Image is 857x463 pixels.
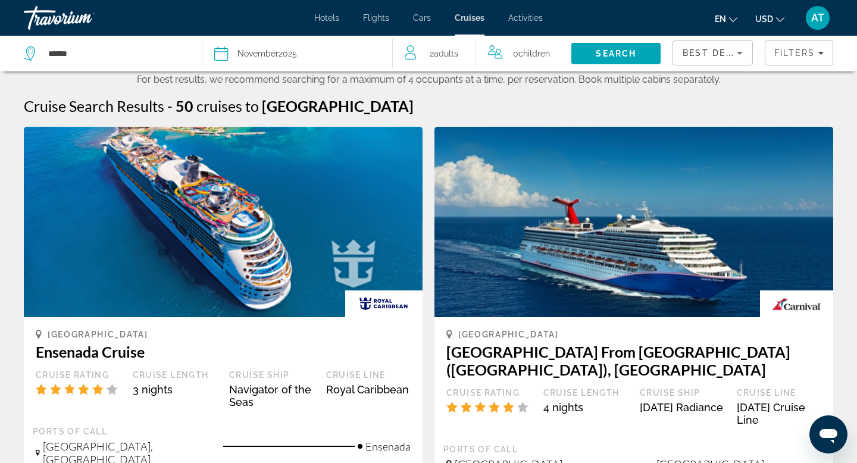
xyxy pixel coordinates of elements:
[36,370,121,380] div: Cruise Rating
[36,343,411,361] h3: Ensenada Cruise
[229,370,314,380] div: Cruise Ship
[365,440,411,453] span: Ensenada
[760,290,833,317] img: Cruise company logo
[363,13,389,23] a: Flights
[458,330,559,339] span: [GEOGRAPHIC_DATA]
[513,45,550,62] span: 0
[446,387,531,398] div: Cruise Rating
[326,370,411,380] div: Cruise Line
[24,2,143,33] a: Travorium
[229,383,314,408] div: Navigator of the Seas
[802,5,833,30] button: User Menu
[640,401,725,414] div: [DATE] Radiance
[543,387,628,398] div: Cruise Length
[314,13,339,23] a: Hotels
[683,48,745,58] span: Best Deals
[326,383,411,396] div: Royal Caribbean
[596,49,636,58] span: Search
[443,444,824,455] div: Ports of call
[167,97,173,115] span: -
[237,45,297,62] div: 2025
[214,36,380,71] button: Select cruise date
[715,10,737,27] button: Change language
[47,45,184,62] input: Select cruise destination
[737,387,822,398] div: Cruise Line
[571,43,661,64] button: Search
[413,13,431,23] a: Cars
[262,97,414,115] span: [GEOGRAPHIC_DATA]
[518,49,550,58] span: Children
[508,13,543,23] a: Activities
[811,12,824,24] span: AT
[446,343,821,378] h3: [GEOGRAPHIC_DATA] From [GEOGRAPHIC_DATA] ([GEOGRAPHIC_DATA]), [GEOGRAPHIC_DATA]
[24,127,423,317] img: Ensenada Cruise
[455,13,484,23] a: Cruises
[345,290,423,317] img: Cruise company logo
[434,127,833,317] img: Baja Mexico From Long Beach (Los Angeles), CA
[683,46,743,60] mat-select: Sort by
[237,49,279,58] span: November
[774,48,815,58] span: Filters
[176,97,193,115] span: 50
[765,40,833,65] button: Filters
[755,10,784,27] button: Change currency
[430,45,458,62] span: 2
[434,49,458,58] span: Adults
[196,97,259,115] span: cruises to
[640,387,725,398] div: Cruise Ship
[393,36,571,71] button: Travelers: 2 adults, 0 children
[543,401,628,414] div: 4 nights
[33,426,414,437] div: Ports of call
[809,415,847,453] iframe: Button to launch messaging window
[755,14,773,24] span: USD
[715,14,726,24] span: en
[48,330,148,339] span: [GEOGRAPHIC_DATA]
[133,370,218,380] div: Cruise Length
[24,97,164,115] h1: Cruise Search Results
[133,383,218,396] div: 3 nights
[737,401,822,426] div: [DATE] Cruise Line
